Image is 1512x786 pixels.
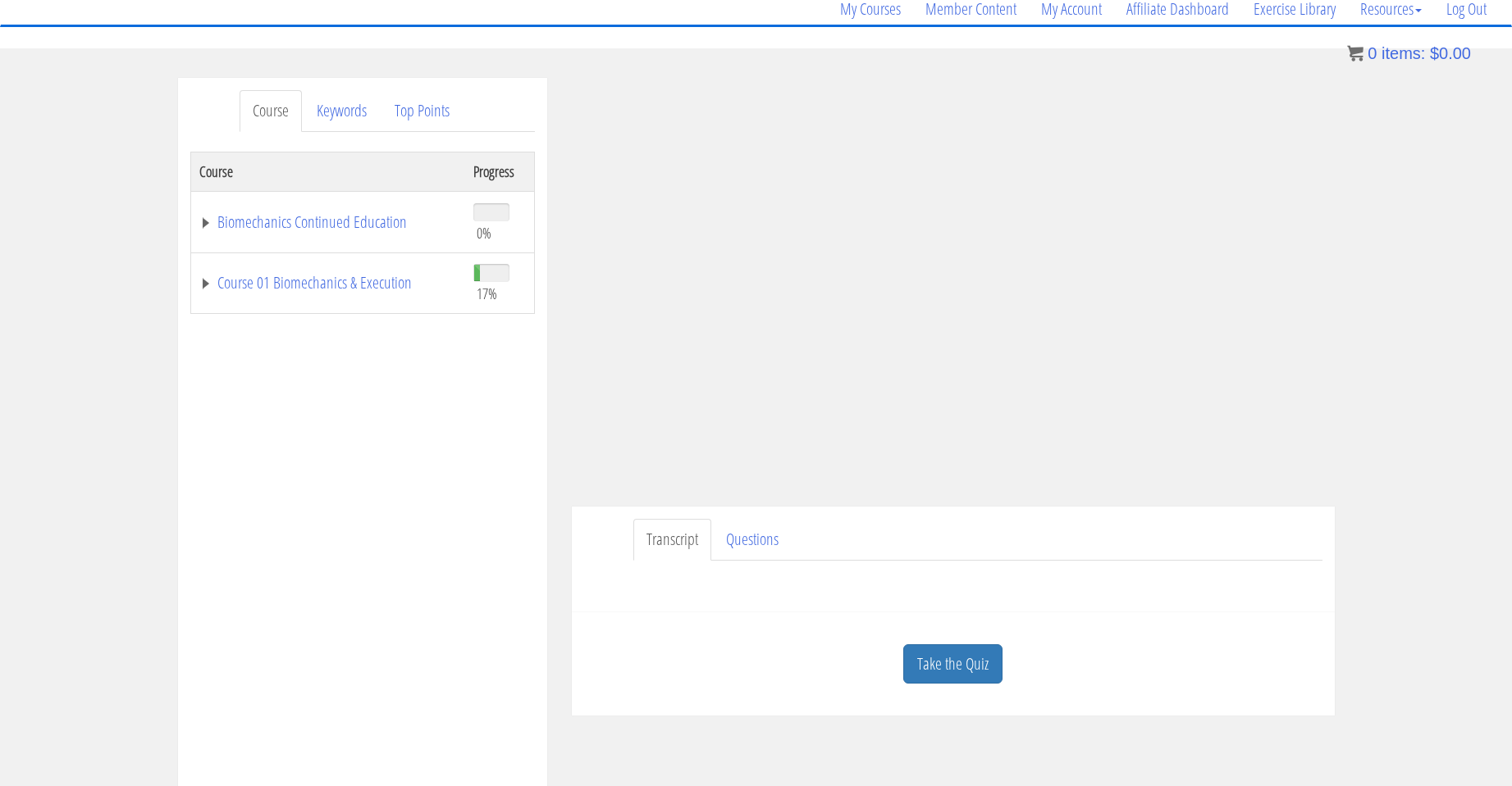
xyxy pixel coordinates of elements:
span: 17% [477,284,497,302]
bdi: 0.00 [1430,44,1471,62]
a: Course 01 Biomechanics & Execution [199,275,457,291]
span: items: [1382,44,1425,62]
a: Questions [713,519,792,561]
a: Transcript [633,519,711,561]
th: Course [190,152,465,191]
a: Biomechanics Continued Education [199,214,457,230]
span: 0% [477,224,491,242]
span: 0 [1368,44,1377,62]
a: 0 items: $0.00 [1347,44,1471,62]
img: icon11.png [1347,45,1364,61]
span: $ [1430,44,1439,62]
a: Keywords [304,90,380,132]
a: Top Points [381,90,463,132]
a: Course [240,90,302,132]
a: Take the Quiz [903,644,1003,684]
th: Progress [465,152,534,191]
